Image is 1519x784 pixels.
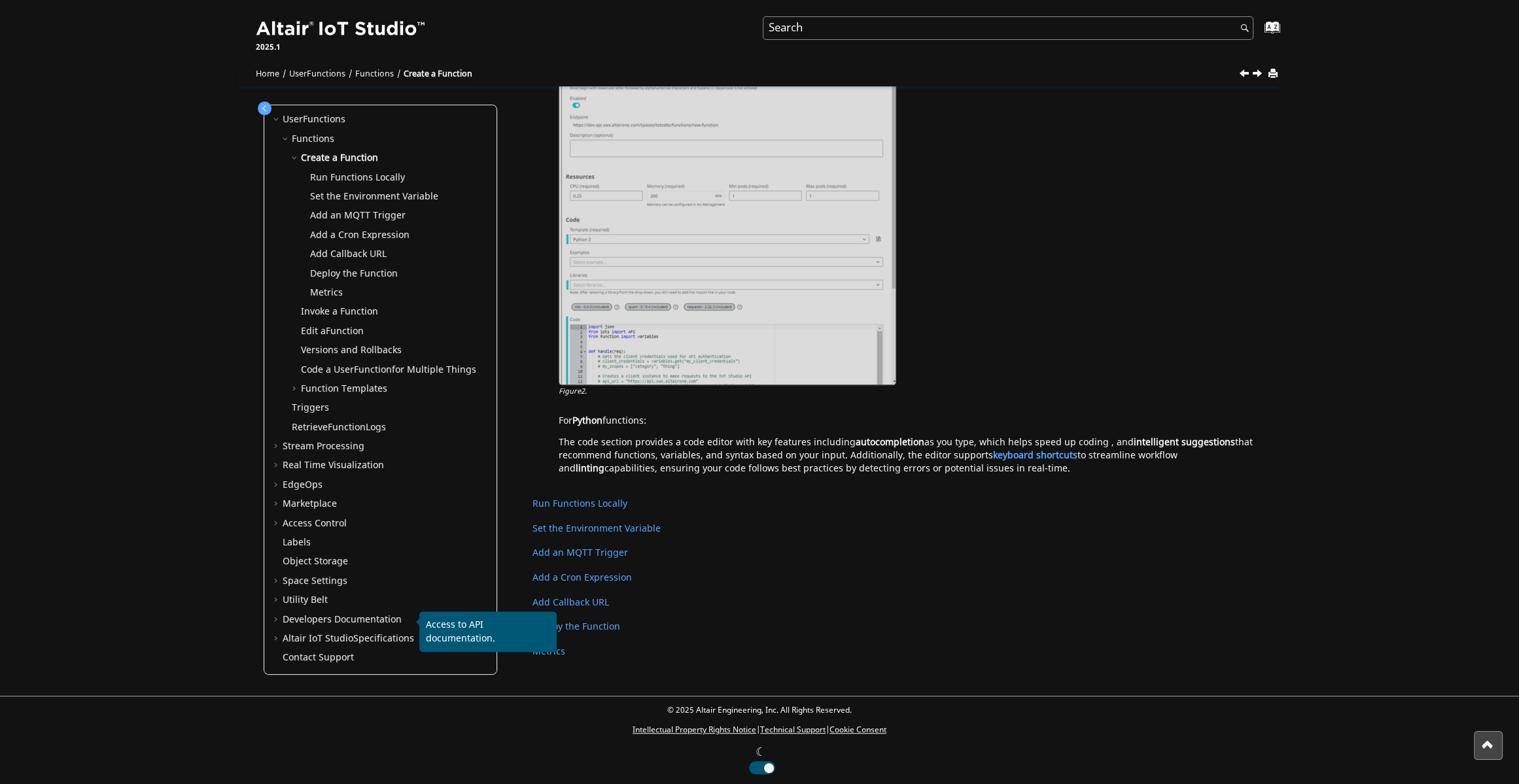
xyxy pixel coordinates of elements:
a: RetrieveFunctionLogs [292,420,386,434]
a: Home [256,68,279,80]
button: Toggle publishing table of content [258,101,271,115]
a: Create a Function [301,151,378,165]
span: Altair IoT Studio [283,632,353,645]
input: Search query [763,16,1253,40]
span: Collapse Functions [281,133,292,146]
span: Function [326,324,364,338]
a: Versions and Rollbacks [301,343,402,357]
a: Previous topic: Functions [1240,67,1251,83]
a: Set the Environment Variable [533,522,661,536]
p: © 2025 Altair Engineering, Inc. All Rights Reserved. [633,704,886,716]
p: For functions: [559,415,1255,428]
span: ☾ [756,743,766,761]
a: UserFunctions [289,68,345,80]
a: Set the Environment Variable [310,190,438,203]
a: Run Functions Locally [310,171,405,184]
a: Next topic: Run Functions Locally [1253,67,1264,83]
span: Expand Developers Documentation [272,613,283,626]
span: Expand Space Settings [272,575,283,588]
a: Object Storage [283,554,348,568]
a: Developers Documentation [283,613,402,626]
a: Functions [355,68,394,80]
a: Functions [292,132,334,146]
a: Add a Cron Expression [310,228,410,242]
span: Expand Access Control [272,517,283,530]
a: Contact Support [283,651,354,664]
a: Function Templates [301,382,387,396]
span: Expand Utility Belt [272,594,283,607]
button: Search [1223,16,1260,42]
strong: Python [572,414,602,428]
a: Metrics [310,286,343,299]
a: Real Time Visualization [283,458,384,472]
a: Labels [283,536,311,549]
a: Stream Processing [283,439,364,453]
nav: Child Links [533,494,1242,666]
strong: linting [576,462,604,475]
p: Access to API documentation. [426,618,550,645]
p: 2025.1 [256,41,427,53]
p: The code section provides a code editor with key features including as you type, which helps spee... [559,436,1255,475]
strong: intelligent suggestions [1134,435,1235,449]
span: Function [354,363,392,377]
a: Add a Cron Expression [533,571,632,585]
span: Expand Stream Processing [272,440,283,453]
img: new_function_library_menu.png [559,32,896,385]
ul: Table of Contents [272,17,489,664]
span: Expand Altair IoT StudioSpecifications [272,632,283,645]
a: Go to index terms page [1244,27,1273,41]
a: Invoke a Function [301,305,378,318]
a: Access Control [283,517,347,530]
span: . [585,386,587,397]
label: Change to dark/light theme [744,743,775,774]
nav: Tools [236,56,1283,86]
span: Functions [303,112,345,126]
span: Function [328,420,366,434]
a: UserFunctions [283,112,345,126]
a: Add an MQTT Trigger [533,546,628,560]
span: Expand Function Templates [290,383,301,396]
span: Expand Real Time Visualization [272,459,283,472]
span: Collapse UserFunctions [272,113,283,126]
a: Marketplace [283,497,337,511]
a: Add Callback URL [533,596,609,609]
a: Technical Support [760,724,826,736]
button: Print this page [1269,65,1280,83]
a: Edit aFunction [301,324,364,338]
span: Collapse Create a Function [290,152,301,165]
a: Triggers [292,401,329,415]
a: Metrics [533,645,565,658]
a: Create a Function [404,68,472,80]
span: 2 [581,386,585,397]
a: EdgeOps [283,478,323,492]
a: Intellectual Property Rights Notice [633,724,756,736]
p: | | [633,724,886,736]
a: Deploy the Function [310,267,398,281]
a: Space Settings [283,574,347,588]
a: Run Functions Locally [533,497,627,511]
a: Code a UserFunctionfor Multiple Things [301,363,476,377]
a: Cookie Consent [829,724,886,736]
span: Functions [307,68,345,80]
a: keyboard shortcuts [993,449,1077,462]
img: Altair IoT Studio [256,19,427,40]
a: Utility Belt [283,593,328,607]
span: Expand Marketplace [272,498,283,511]
a: Deploy the Function [533,620,620,634]
a: Add Callback URL [310,247,387,261]
a: Altair IoT StudioSpecifications [283,632,414,645]
a: Add an MQTT Trigger [310,209,406,222]
strong: autocompletion [856,435,924,449]
span: Expand EdgeOps [272,479,283,492]
span: Figure [559,386,587,397]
